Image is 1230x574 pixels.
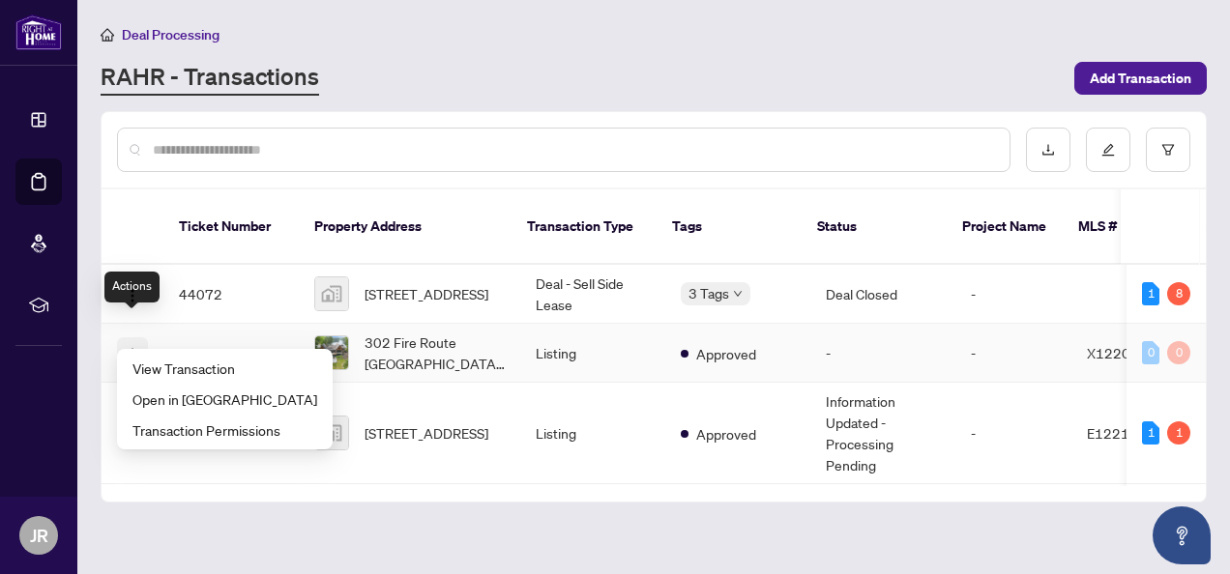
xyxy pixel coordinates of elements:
[163,324,299,383] td: 38809
[520,265,665,324] td: Deal - Sell Side Lease
[955,383,1071,484] td: -
[947,189,1063,265] th: Project Name
[117,337,148,368] button: Logo
[132,419,317,441] span: Transaction Permissions
[1087,424,1164,442] span: E12210767
[104,272,160,302] div: Actions
[1142,282,1159,305] div: 1
[1101,143,1115,157] span: edit
[512,189,657,265] th: Transaction Type
[1086,128,1130,172] button: edit
[30,522,48,549] span: JR
[101,28,114,42] span: home
[1167,282,1190,305] div: 8
[696,343,756,364] span: Approved
[1167,421,1190,445] div: 1
[132,358,317,379] span: View Transaction
[125,347,140,362] img: Logo
[1153,506,1211,564] button: Open asap
[315,336,348,369] img: thumbnail-img
[733,289,743,299] span: down
[688,282,729,304] span: 3 Tags
[163,189,299,265] th: Ticket Number
[802,189,947,265] th: Status
[1142,421,1159,445] div: 1
[1041,143,1055,157] span: download
[1026,128,1070,172] button: download
[365,331,505,374] span: 302 Fire Route [GEOGRAPHIC_DATA]-[GEOGRAPHIC_DATA], [GEOGRAPHIC_DATA]
[1087,344,1165,361] span: X12208624
[101,61,319,96] a: RAHR - Transactions
[657,189,802,265] th: Tags
[1161,143,1175,157] span: filter
[365,422,488,444] span: [STREET_ADDRESS]
[15,14,62,50] img: logo
[1167,341,1190,364] div: 0
[955,324,1071,383] td: -
[1142,341,1159,364] div: 0
[810,265,955,324] td: Deal Closed
[696,423,756,445] span: Approved
[810,383,955,484] td: Information Updated - Processing Pending
[810,324,955,383] td: -
[122,26,220,43] span: Deal Processing
[1074,62,1207,95] button: Add Transaction
[1146,128,1190,172] button: filter
[520,383,665,484] td: Listing
[132,388,317,410] span: Open in [GEOGRAPHIC_DATA]
[520,324,665,383] td: Listing
[299,189,512,265] th: Property Address
[163,265,299,324] td: 44072
[315,277,348,310] img: thumbnail-img
[1063,189,1179,265] th: MLS #
[1090,63,1191,94] span: Add Transaction
[955,265,1071,324] td: -
[365,283,488,304] span: [STREET_ADDRESS]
